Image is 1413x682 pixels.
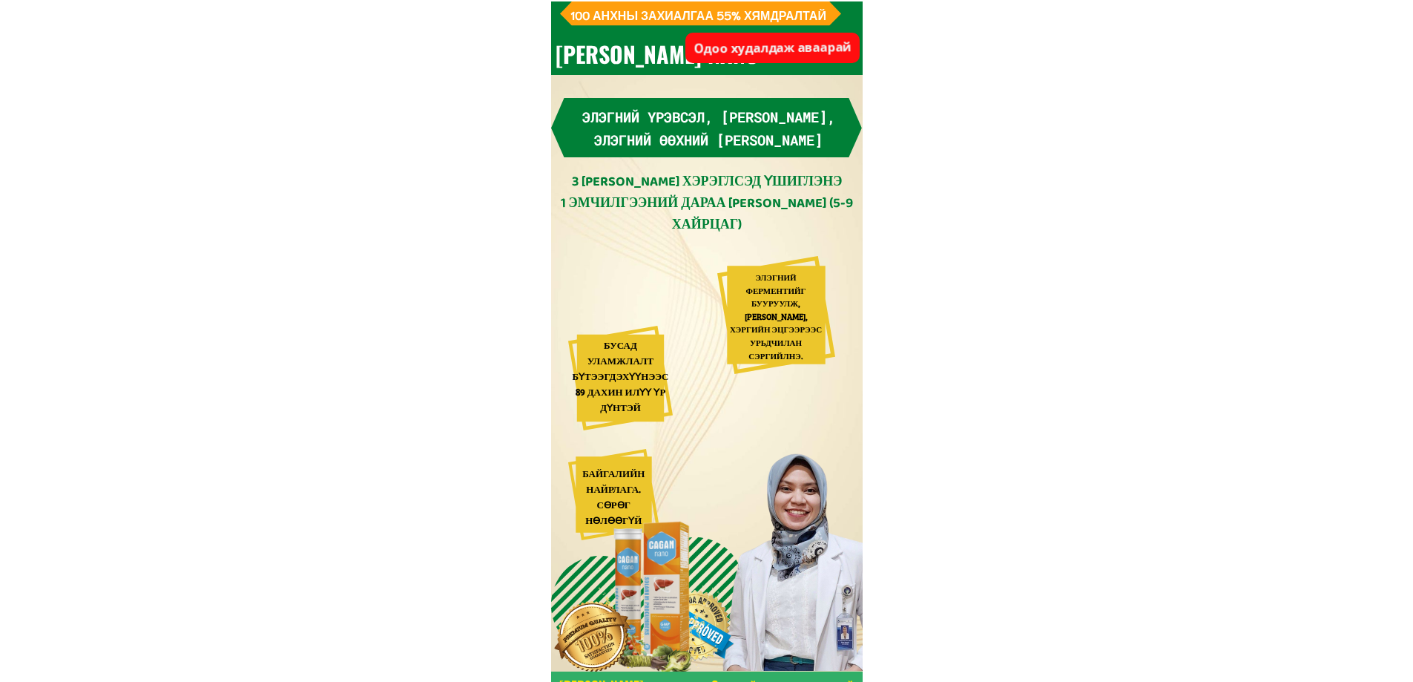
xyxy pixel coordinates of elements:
h3: [PERSON_NAME] NANO [556,36,769,72]
div: БАЙГАЛИЙН НАЙРЛАГА. СӨРӨГ НӨЛӨӨГҮЙ [572,468,656,529]
div: ЭЛЭГНИЙ ФЕРМЕНТИЙГ БУУРУУЛЖ, [PERSON_NAME], ХЭРГИЙН ЭЦГЭЭРЭЭС УРЬДЧИЛАН СЭРГИЙЛНЭ. [728,272,824,364]
div: 3 [PERSON_NAME] ХЭРЭГЛСЭД ҮШИГЛЭНЭ 1 ЭМЧИЛГЭЭНИЙ ДАРАА [PERSON_NAME] (5-9 ХАЙРЦАГ) [557,173,857,237]
p: Одоо худалдаж аваарай [685,33,860,63]
div: БУСАД УЛАМЖЛАЛТ БҮТЭЭГДЭХҮҮНЭЭС 89 ДАХИН ИЛҮҮ ҮР ДҮНТЭЙ [573,339,669,416]
h3: Элэгний үрэвсэл, [PERSON_NAME], элэгний өөхний [PERSON_NAME] [557,106,860,151]
span: 100 АНХНЫ ЗАХИАЛГАА 55% ХЯМДРАЛТАЙ [570,7,826,22]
